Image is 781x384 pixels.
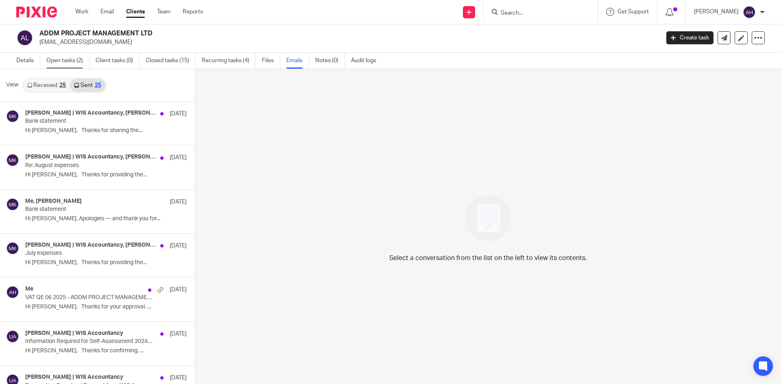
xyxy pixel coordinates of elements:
[351,53,382,69] a: Audit logs
[666,31,713,44] a: Create task
[500,10,573,17] input: Search
[100,8,114,16] a: Email
[16,7,57,17] img: Pixie
[170,242,187,250] p: [DATE]
[157,8,170,16] a: Team
[25,338,155,345] p: Information Required for Self-Assessment 2024/25 - Manuneedhi
[315,53,345,69] a: Notes (0)
[39,29,531,38] h2: ADDM PROJECT MANAGEMENT LTD
[23,79,70,92] a: Received25
[6,154,19,167] img: svg%3E
[146,53,196,69] a: Closed tasks (15)
[6,330,19,343] img: svg%3E
[694,8,739,16] p: [PERSON_NAME]
[95,82,101,88] div: 25
[262,53,280,69] a: Files
[25,347,187,354] p: Hi [PERSON_NAME], Thanks for confirming. ...
[25,154,156,161] h4: [PERSON_NAME] | WIS Accountancy, [PERSON_NAME]
[170,110,187,118] p: [DATE]
[25,259,187,266] p: Hi [PERSON_NAME], Thanks for providing the...
[25,206,155,213] p: Bank statement
[96,53,140,69] a: Client tasks (0)
[25,250,155,257] p: July expenses
[25,374,123,381] h4: [PERSON_NAME] | WIS Accountancy
[6,81,18,89] span: View
[16,53,40,69] a: Details
[25,118,155,125] p: Bank statement
[25,215,187,222] p: Hi [PERSON_NAME], Apologies — and thank you for...
[6,110,19,123] img: svg%3E
[126,8,145,16] a: Clients
[25,171,187,178] p: Hi [PERSON_NAME], Thanks for providing the...
[617,9,649,15] span: Get Support
[170,374,187,382] p: [DATE]
[16,29,33,46] img: svg%3E
[59,82,66,88] div: 25
[25,162,155,169] p: Re: August expenses
[170,198,187,206] p: [DATE]
[389,253,587,263] p: Select a conversation from the list on the left to view its contents.
[25,294,155,301] p: VAT QE 06 2025 - ADDM PROJECT MANAGEMENT LTD
[170,154,187,162] p: [DATE]
[25,242,156,249] h4: [PERSON_NAME] | WIS Accountancy, [PERSON_NAME]
[25,286,33,293] h4: Me
[170,330,187,338] p: [DATE]
[25,330,123,337] h4: [PERSON_NAME] | WIS Accountancy
[286,53,309,69] a: Emails
[170,286,187,294] p: [DATE]
[25,198,82,205] h4: Me, [PERSON_NAME]
[6,242,19,255] img: svg%3E
[743,6,756,19] img: svg%3E
[25,127,187,134] p: Hi [PERSON_NAME], Thanks for sharing the...
[39,38,654,46] p: [EMAIL_ADDRESS][DOMAIN_NAME]
[460,190,517,247] img: image
[202,53,256,69] a: Recurring tasks (4)
[183,8,203,16] a: Reports
[75,8,88,16] a: Work
[70,79,105,92] a: Sent25
[25,304,187,310] p: Hi [PERSON_NAME], Thanks for your approval. ...
[6,198,19,211] img: svg%3E
[46,53,89,69] a: Open tasks (2)
[25,110,156,117] h4: [PERSON_NAME] | WIS Accountancy, [PERSON_NAME]
[6,286,19,299] img: svg%3E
